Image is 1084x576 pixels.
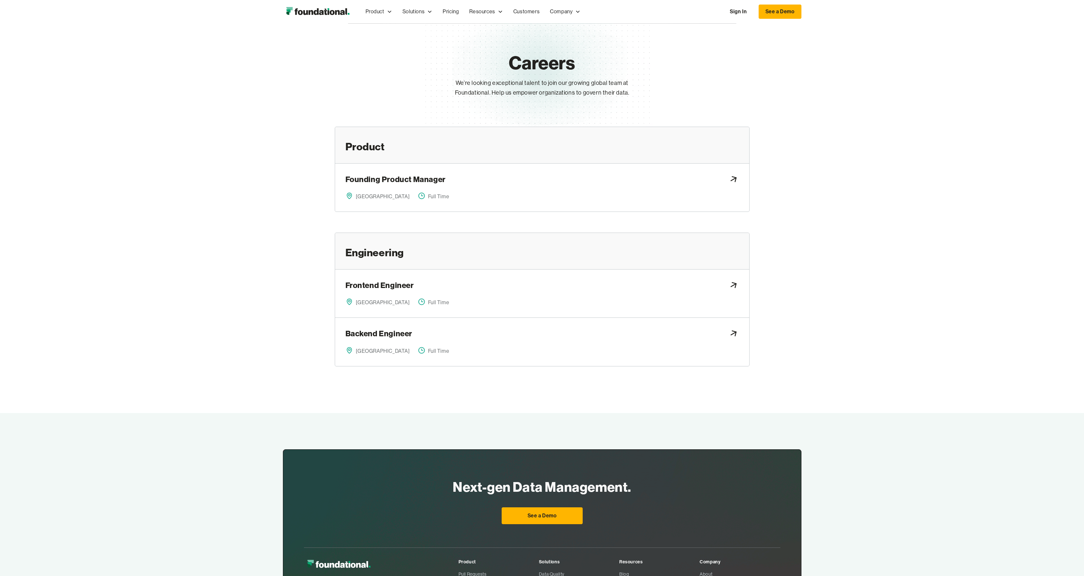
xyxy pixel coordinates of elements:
[550,7,573,16] div: Company
[428,298,449,307] div: Full Time
[335,269,749,318] a: career item link
[759,5,801,19] a: See a Demo
[397,1,437,22] div: Solutions
[502,507,583,524] a: See a Demo
[345,246,404,259] h2: Engineering
[345,174,446,187] h3: Founding Product Manager
[539,558,619,565] div: Solutions
[283,5,353,18] a: home
[469,7,495,16] div: Resources
[723,5,753,18] a: Sign In
[464,1,508,22] div: Resources
[335,163,749,212] a: carrer item link
[345,280,414,293] h3: Frontend Engineer
[402,7,425,16] div: Solutions
[304,558,374,571] img: Foundational Logo White
[345,140,385,154] h2: Product
[283,5,353,18] img: Foundational Logo
[451,78,633,98] p: We’re looking exceptional talent to join our growing global team at Foundational. Help us empower...
[356,298,410,307] div: [GEOGRAPHIC_DATA]
[356,192,410,201] div: [GEOGRAPHIC_DATA]
[545,1,586,22] div: Company
[459,558,539,565] div: Product
[335,317,749,366] a: career item link
[453,477,631,497] h2: Next-gen Data Management.
[366,7,384,16] div: Product
[360,1,397,22] div: Product
[700,558,780,565] div: Company
[428,347,449,355] div: Full Time
[509,56,575,70] h1: Careers
[345,328,413,341] h3: Backend Engineer
[619,558,700,565] div: Resources
[428,192,449,201] div: Full Time
[508,1,545,22] a: Customers
[356,347,410,355] div: [GEOGRAPHIC_DATA]
[437,1,464,22] a: Pricing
